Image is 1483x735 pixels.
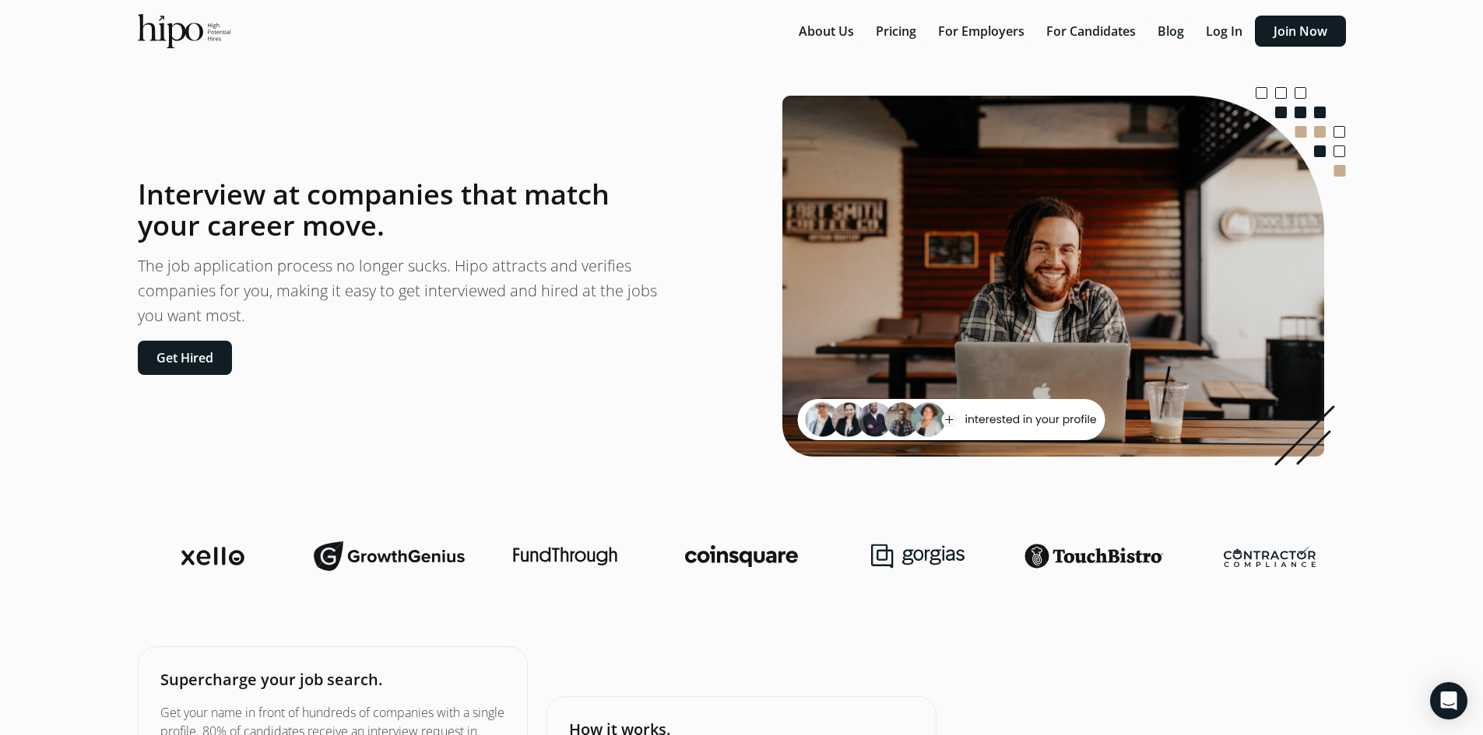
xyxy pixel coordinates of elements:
[160,669,505,691] h5: Supercharge your job search.
[1037,16,1145,47] button: For Candidates
[138,254,661,328] p: The job application process no longer sucks. Hipo attracts and verifies companies for you, making...
[1037,23,1148,40] a: For Candidates
[1148,23,1197,40] a: Blog
[138,341,232,375] button: Get Hired
[181,547,244,565] img: xello-logo
[866,16,926,47] button: Pricing
[871,544,965,569] img: gorgias-logo
[929,16,1034,47] button: For Employers
[789,16,863,47] button: About Us
[314,541,465,572] img: growthgenius-logo
[1148,16,1193,47] button: Blog
[138,14,230,48] img: official-logo
[866,23,929,40] a: Pricing
[685,545,797,567] img: coinsquare-logo
[1197,23,1255,40] a: Log In
[1255,16,1346,47] button: Join Now
[513,547,617,565] img: fundthrough-logo
[1255,23,1346,40] a: Join Now
[1197,16,1252,47] button: Log In
[138,179,661,241] h1: Interview at companies that match your career move.
[929,23,1037,40] a: For Employers
[1024,544,1163,569] img: touchbistro-logo
[1430,682,1467,719] div: Open Intercom Messenger
[789,23,866,40] a: About Us
[1224,545,1316,567] img: contractor-compliance-logo
[782,87,1346,466] img: landing-image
